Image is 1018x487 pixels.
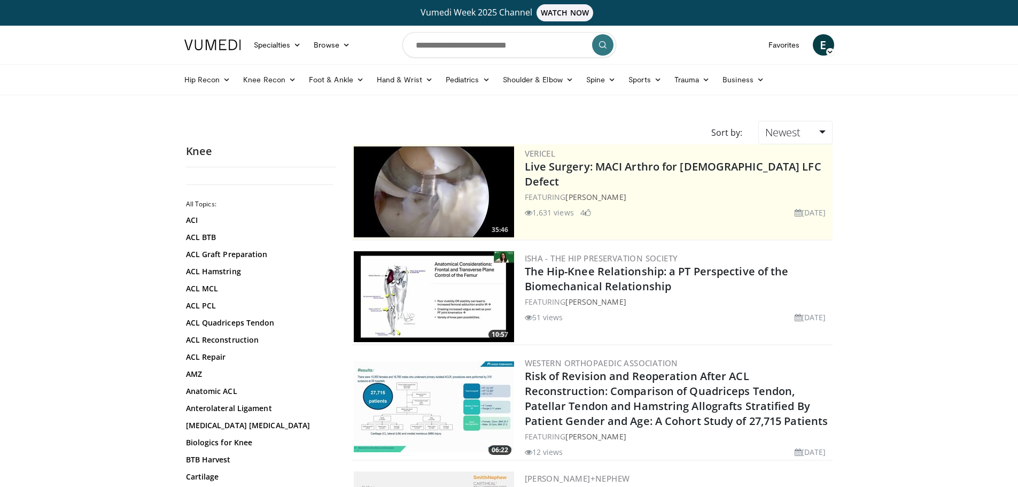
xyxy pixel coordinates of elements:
[525,159,821,189] a: Live Surgery: MACI Arthro for [DEMOGRAPHIC_DATA] LFC Defect
[496,69,580,90] a: Shoulder & Elbow
[565,192,626,202] a: [PERSON_NAME]
[525,207,574,218] li: 1,631 views
[186,352,330,362] a: ACL Repair
[302,69,370,90] a: Foot & Ankle
[354,146,514,237] a: 35:46
[580,69,622,90] a: Spine
[758,121,832,144] a: Newest
[186,386,330,397] a: Anatomic ACL
[716,69,771,90] a: Business
[703,121,750,144] div: Sort by:
[488,330,511,339] span: 10:57
[795,207,826,218] li: [DATE]
[525,296,830,307] div: FEATURING
[525,148,556,159] a: Vericel
[186,232,330,243] a: ACL BTB
[186,335,330,345] a: ACL Reconstruction
[565,297,626,307] a: [PERSON_NAME]
[354,146,514,237] img: eb023345-1e2d-4374-a840-ddbc99f8c97c.300x170_q85_crop-smart_upscale.jpg
[525,312,563,323] li: 51 views
[439,69,496,90] a: Pediatrics
[795,312,826,323] li: [DATE]
[525,369,828,428] a: Risk of Revision and Reoperation After ACL Reconstruction: Comparison of Quadriceps Tendon, Patel...
[537,4,593,21] span: WATCH NOW
[186,266,330,277] a: ACL Hamstring
[762,34,806,56] a: Favorites
[525,358,678,368] a: Western Orthopaedic Association
[178,69,237,90] a: Hip Recon
[186,215,330,226] a: ACI
[668,69,717,90] a: Trauma
[525,253,678,264] a: ISHA - The Hip Preservation Society
[186,420,330,431] a: [MEDICAL_DATA] [MEDICAL_DATA]
[186,403,330,414] a: Anterolateral Ligament
[488,445,511,455] span: 06:22
[247,34,308,56] a: Specialties
[186,249,330,260] a: ACL Graft Preparation
[186,200,333,208] h2: All Topics:
[525,473,630,484] a: [PERSON_NAME]+Nephew
[186,300,330,311] a: ACL PCL
[186,471,330,482] a: Cartilage
[525,431,830,442] div: FEATURING
[237,69,302,90] a: Knee Recon
[765,125,801,140] span: Newest
[307,34,356,56] a: Browse
[354,361,514,452] a: 06:22
[186,369,330,380] a: AMZ
[525,264,789,293] a: The Hip-Knee Relationship: a PT Perspective of the Biomechanical Relationship
[370,69,439,90] a: Hand & Wrist
[186,454,330,465] a: BTB Harvest
[795,446,826,458] li: [DATE]
[186,283,330,294] a: ACL MCL
[525,446,563,458] li: 12 views
[354,361,514,452] img: c35f25ce-1ddb-4b60-820b-a6cd66eeb372.300x170_q85_crop-smart_upscale.jpg
[565,431,626,442] a: [PERSON_NAME]
[186,437,330,448] a: Biologics for Knee
[354,251,514,342] img: 292c1307-4274-4cce-a4ae-b6cd8cf7e8aa.300x170_q85_crop-smart_upscale.jpg
[525,191,830,203] div: FEATURING
[622,69,668,90] a: Sports
[186,318,330,328] a: ACL Quadriceps Tendon
[488,225,511,235] span: 35:46
[813,34,834,56] a: E
[186,144,336,158] h2: Knee
[580,207,591,218] li: 4
[402,32,616,58] input: Search topics, interventions
[186,4,833,21] a: Vumedi Week 2025 ChannelWATCH NOW
[184,40,241,50] img: VuMedi Logo
[354,251,514,342] a: 10:57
